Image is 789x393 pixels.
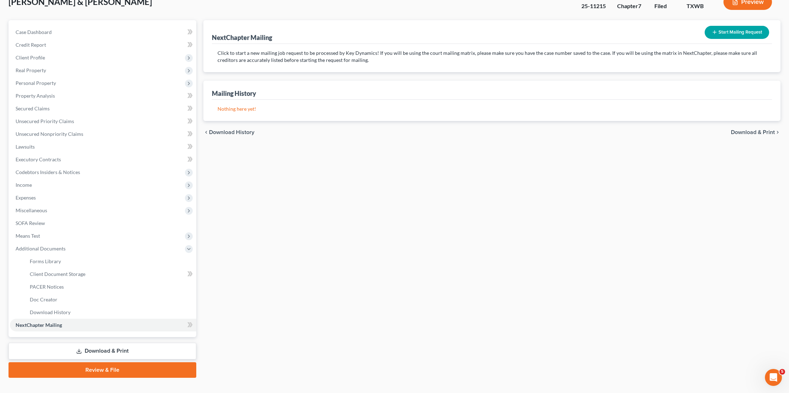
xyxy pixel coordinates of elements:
[581,2,606,10] div: 25-11215
[779,369,785,375] span: 5
[16,245,66,252] span: Additional Documents
[24,293,196,306] a: Doc Creator
[775,129,780,135] i: chevron_right
[203,129,209,135] i: chevron_left
[16,322,62,328] span: NextChapter Mailing
[16,233,40,239] span: Means Test
[16,80,56,86] span: Personal Property
[16,144,35,150] span: Lawsuits
[765,369,782,386] iframe: Intercom live chat
[16,195,36,201] span: Expenses
[209,129,254,135] span: Download History
[10,217,196,230] a: SOFA Review
[654,2,675,10] div: Filed
[24,268,196,281] a: Client Document Storage
[638,2,641,9] span: 7
[212,89,256,98] div: Mailing History
[30,296,57,302] span: Doc Creator
[212,33,272,42] div: NextChapter Mailing
[16,169,80,175] span: Codebtors Insiders & Notices
[30,284,64,290] span: PACER Notices
[16,105,50,111] span: Secured Claims
[10,102,196,115] a: Secured Claims
[30,309,71,315] span: Download History
[10,39,196,51] a: Credit Report
[203,129,254,135] button: chevron_left Download History
[10,153,196,166] a: Executory Contracts
[16,54,45,60] span: Client Profile
[10,319,196,331] a: NextChapter Mailing
[16,67,46,73] span: Real Property
[10,89,196,102] a: Property Analysis
[617,2,643,10] div: Chapter
[10,140,196,153] a: Lawsuits
[16,42,46,48] span: Credit Report
[16,220,45,226] span: SOFA Review
[9,362,196,378] a: Review & File
[218,105,766,112] p: Nothing here yet!
[16,207,47,213] span: Miscellaneous
[30,258,61,264] span: Forms Library
[10,26,196,39] a: Case Dashboard
[731,129,775,135] span: Download & Print
[731,129,780,135] button: Download & Print chevron_right
[16,93,55,99] span: Property Analysis
[9,343,196,359] a: Download & Print
[16,131,83,137] span: Unsecured Nonpriority Claims
[16,29,52,35] span: Case Dashboard
[30,271,85,277] span: Client Document Storage
[10,128,196,140] a: Unsecured Nonpriority Claims
[218,50,766,64] p: Click to start a new mailing job request to be processed by Key Dynamics! If you will be using th...
[705,26,769,39] button: Start Mailing Request
[10,115,196,128] a: Unsecured Priority Claims
[24,306,196,319] a: Download History
[16,182,32,188] span: Income
[24,281,196,293] a: PACER Notices
[16,118,74,124] span: Unsecured Priority Claims
[16,156,61,162] span: Executory Contracts
[24,255,196,268] a: Forms Library
[687,2,712,10] div: TXWB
